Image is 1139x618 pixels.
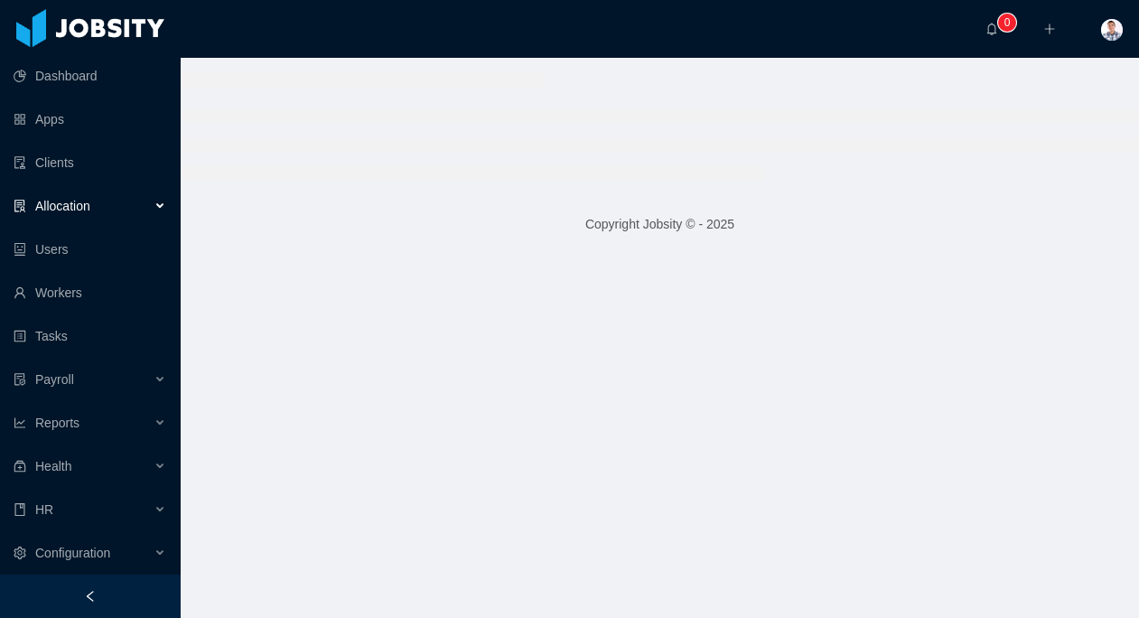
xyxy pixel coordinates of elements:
[35,199,90,213] span: Allocation
[35,372,74,387] span: Payroll
[14,318,166,354] a: icon: profileTasks
[35,416,79,430] span: Reports
[1101,19,1123,41] img: a9a601c0-0538-11e8-8828-95ecc3ba7fc5_5d0a90fa7584a.jpeg
[14,231,166,267] a: icon: robotUsers
[14,101,166,137] a: icon: appstoreApps
[35,546,110,560] span: Configuration
[181,193,1139,256] footer: Copyright Jobsity © - 2025
[14,275,166,311] a: icon: userWorkers
[14,373,26,386] i: icon: file-protect
[35,502,53,517] span: HR
[985,23,998,35] i: icon: bell
[14,417,26,429] i: icon: line-chart
[998,14,1016,32] sup: 0
[14,58,166,94] a: icon: pie-chartDashboard
[14,145,166,181] a: icon: auditClients
[14,200,26,212] i: icon: solution
[1043,23,1056,35] i: icon: plus
[14,460,26,473] i: icon: medicine-box
[14,503,26,516] i: icon: book
[14,547,26,559] i: icon: setting
[35,459,71,473] span: Health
